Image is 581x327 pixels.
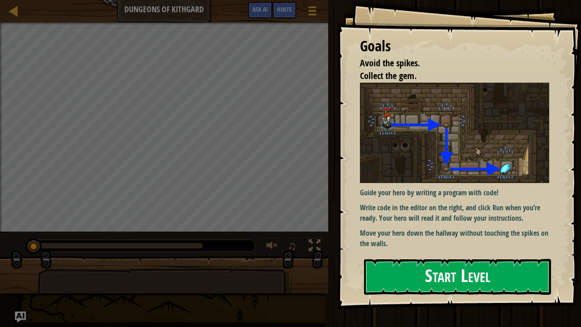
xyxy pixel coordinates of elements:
li: Avoid the spikes. [349,57,547,70]
img: Dungeons of kithgard [360,83,556,183]
button: Toggle fullscreen [305,238,324,256]
span: ♫ [288,239,297,253]
span: Hints [277,5,292,14]
button: Show game menu [301,2,324,23]
p: Write code in the editor on the right, and click Run when you’re ready. Your hero will read it an... [360,203,556,223]
span: Ask AI [252,5,268,14]
button: ♫ [286,238,301,256]
p: Guide your hero by writing a program with code! [360,188,556,198]
button: Ask AI [15,312,26,322]
button: Ask AI [248,2,272,19]
button: Adjust volume [263,238,281,256]
span: Avoid the spikes. [360,57,420,69]
p: Move your hero down the hallway without touching the spikes on the walls. [360,228,556,249]
li: Collect the gem. [349,69,547,83]
span: Collect the gem. [360,69,417,82]
div: Goals [360,36,549,57]
button: Start Level [364,259,551,295]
